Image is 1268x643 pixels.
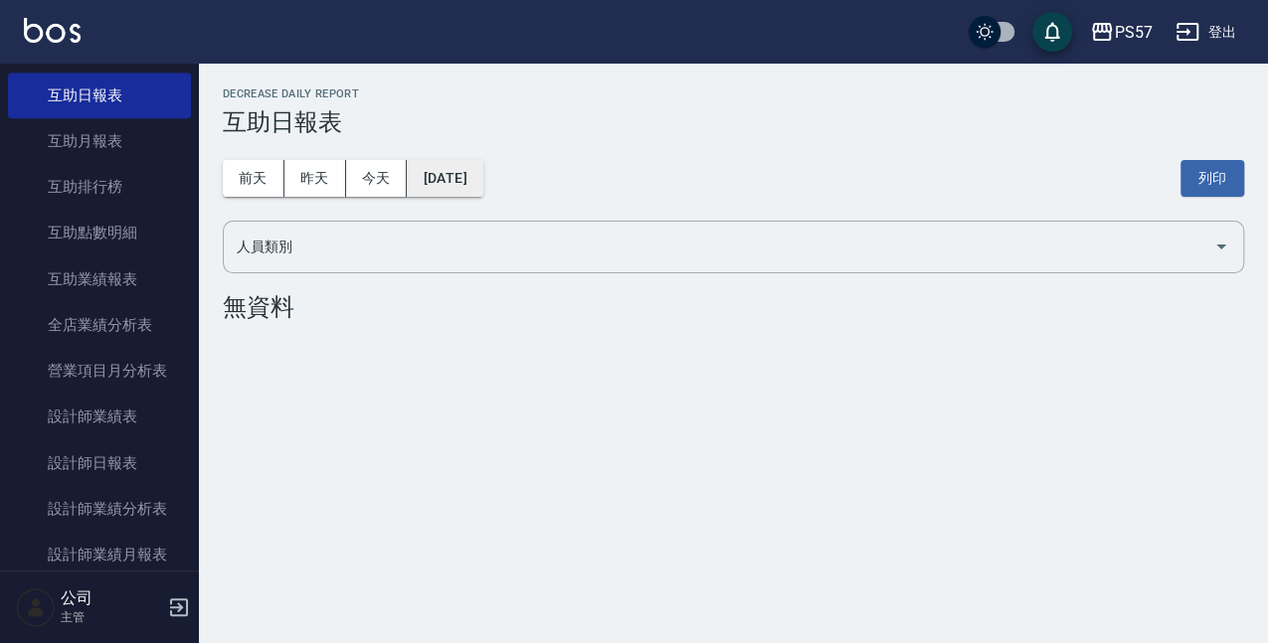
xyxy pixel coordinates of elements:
div: PS57 [1114,20,1152,45]
button: 前天 [223,160,284,197]
a: 營業項目月分析表 [8,348,191,394]
a: 設計師業績月報表 [8,532,191,577]
a: 互助排行榜 [8,164,191,210]
button: 列印 [1180,160,1244,197]
a: 設計師業績表 [8,394,191,439]
h3: 互助日報表 [223,108,1244,136]
a: 全店業績分析表 [8,302,191,348]
button: save [1032,12,1072,52]
a: 互助點數明細 [8,210,191,255]
p: 主管 [61,608,162,626]
h5: 公司 [61,588,162,608]
a: 設計師業績分析表 [8,486,191,532]
a: 互助業績報表 [8,256,191,302]
a: 互助日報表 [8,73,191,118]
a: 設計師日報表 [8,440,191,486]
img: Logo [24,18,81,43]
button: Open [1205,231,1237,262]
button: [DATE] [407,160,482,197]
img: Person [16,587,56,627]
input: 人員名稱 [232,230,1205,264]
button: 登出 [1168,14,1244,51]
button: 今天 [346,160,408,197]
button: 昨天 [284,160,346,197]
button: PS57 [1082,12,1160,53]
div: 無資料 [223,293,1244,321]
h2: Decrease Daily Report [223,87,1244,100]
a: 互助月報表 [8,118,191,164]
